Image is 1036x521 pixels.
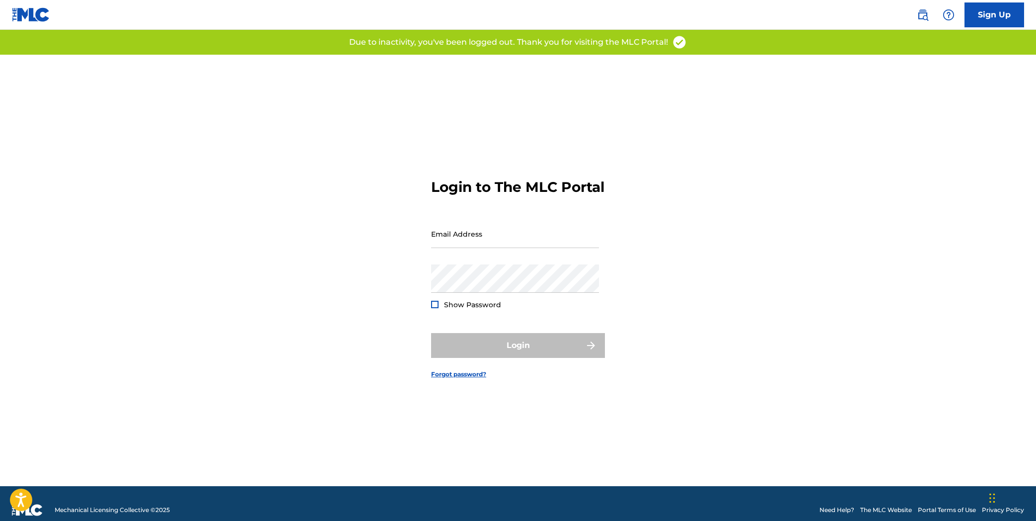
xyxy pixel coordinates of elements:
[819,506,854,515] a: Need Help?
[672,35,687,50] img: access
[913,5,933,25] a: Public Search
[860,506,912,515] a: The MLC Website
[431,178,604,196] h3: Login to The MLC Portal
[431,370,486,379] a: Forgot password?
[444,300,501,309] span: Show Password
[982,506,1024,515] a: Privacy Policy
[943,9,955,21] img: help
[349,36,668,48] p: Due to inactivity, you've been logged out. Thank you for visiting the MLC Portal!
[12,504,43,516] img: logo
[989,483,995,513] div: Drag
[964,2,1024,27] a: Sign Up
[55,506,170,515] span: Mechanical Licensing Collective © 2025
[986,473,1036,521] iframe: Chat Widget
[12,7,50,22] img: MLC Logo
[939,5,959,25] div: Help
[917,9,929,21] img: search
[918,506,976,515] a: Portal Terms of Use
